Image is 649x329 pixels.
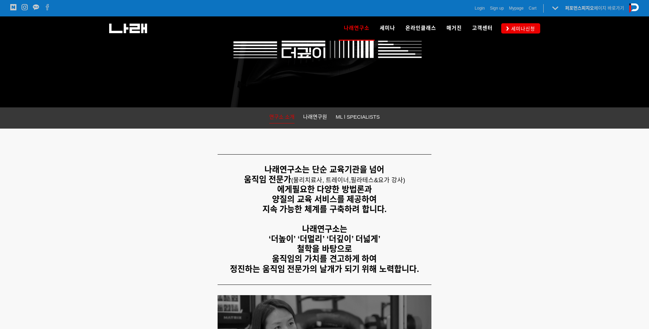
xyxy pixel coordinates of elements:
[297,244,352,253] strong: 철학을 바탕으로
[375,16,400,40] a: 세미나
[380,25,395,31] span: 세미나
[272,254,377,263] strong: 움직임의 가치를 견고하게 하여
[336,114,380,120] span: ML l SPECIALISTS
[292,185,372,194] strong: 필요한 다양한 방법론과
[336,113,380,123] a: ML l SPECIALISTS
[441,16,467,40] a: 매거진
[467,16,498,40] a: 고객센터
[272,195,377,204] strong: 양질의 교육 서비스를 제공하여
[529,5,536,12] a: Cart
[269,113,295,123] a: 연구소 소개
[262,205,387,214] strong: 지속 가능한 체계를 구축하려 합니다.
[302,224,347,234] strong: 나래연구소는
[501,23,540,33] a: 세미나신청
[303,114,327,120] span: 나래연구원
[277,185,292,194] strong: 에게
[339,16,375,40] a: 나래연구소
[490,5,504,12] a: Sign up
[344,23,369,34] span: 나래연구소
[351,177,405,184] span: 필라테스&요가 강사)
[303,113,327,123] a: 나래연구원
[400,16,441,40] a: 온라인클래스
[269,114,295,120] span: 연구소 소개
[472,25,493,31] span: 고객센터
[244,175,291,184] strong: 움직임 전문가
[446,25,462,31] span: 매거진
[565,5,624,11] a: 퍼포먼스피지오페이지 바로가기
[269,234,380,244] strong: ‘더높이’ ‘더멀리’ ‘더깊이’ 더넓게’
[509,5,524,12] a: Mypage
[565,5,594,11] strong: 퍼포먼스피지오
[509,25,535,32] span: 세미나신청
[264,165,384,174] strong: 나래연구소는 단순 교육기관을 넘어
[405,25,436,31] span: 온라인클래스
[230,264,419,274] strong: 정진하는 움직임 전문가의 날개가 되기 위해 노력합니다.
[475,5,485,12] a: Login
[291,177,351,184] span: (
[293,177,351,184] span: 물리치료사, 트레이너,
